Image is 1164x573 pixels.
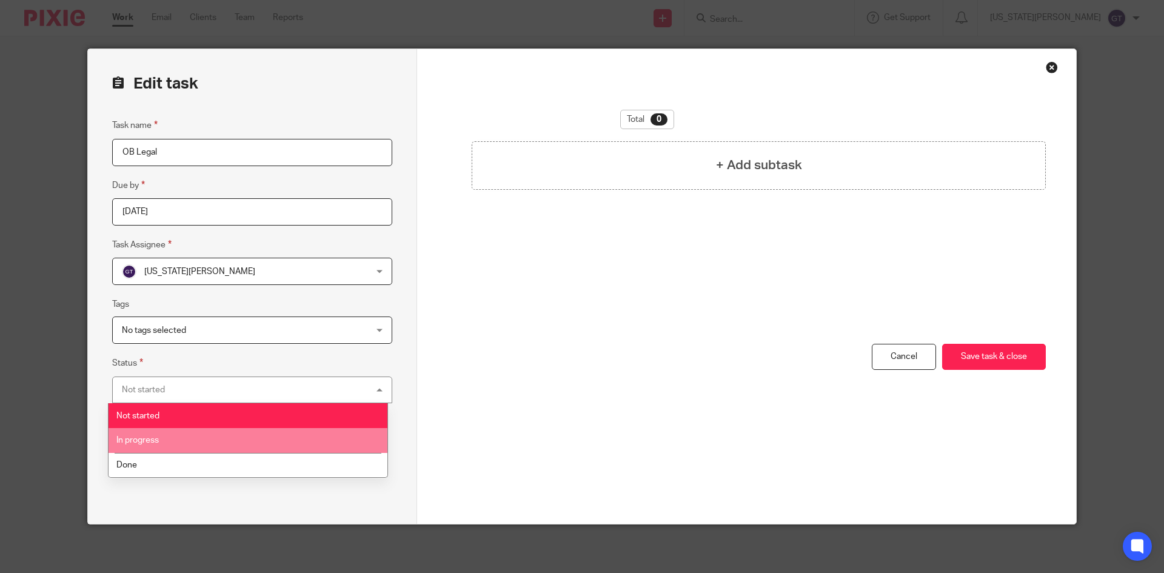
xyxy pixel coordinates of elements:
[122,386,165,394] div: Not started
[112,118,158,132] label: Task name
[122,326,186,335] span: No tags selected
[112,356,143,370] label: Status
[116,412,159,420] span: Not started
[144,267,255,276] span: [US_STATE][PERSON_NAME]
[942,344,1046,370] button: Save task & close
[651,113,667,126] div: 0
[872,344,936,370] a: Cancel
[112,298,129,310] label: Tags
[116,436,159,444] span: In progress
[122,264,136,279] img: svg%3E
[112,73,392,94] h2: Edit task
[1046,61,1058,73] div: Close this dialog window
[620,110,674,129] div: Total
[112,238,172,252] label: Task Assignee
[112,178,145,192] label: Due by
[716,156,802,175] h4: + Add subtask
[116,461,137,469] span: Done
[112,198,392,226] input: Pick a date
